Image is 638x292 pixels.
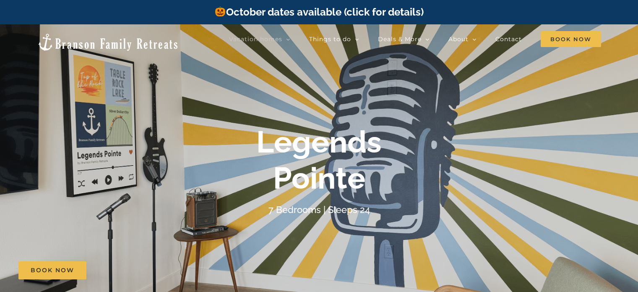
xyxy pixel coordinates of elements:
[495,36,522,42] span: Contact
[214,6,423,18] a: October dates available (click for details)
[448,31,477,47] a: About
[309,36,351,42] span: Things to do
[229,31,290,47] a: Vacation homes
[378,31,430,47] a: Deals & More
[541,31,601,47] span: Book Now
[448,36,469,42] span: About
[37,33,179,52] img: Branson Family Retreats Logo
[215,6,225,16] img: 🎃
[495,31,522,47] a: Contact
[378,36,422,42] span: Deals & More
[229,36,282,42] span: Vacation homes
[268,204,370,215] h4: 7 Bedrooms | Sleeps 24
[309,31,359,47] a: Things to do
[256,124,382,196] b: Legends Pointe
[18,261,86,279] a: Book Now
[229,31,601,47] nav: Main Menu
[31,267,74,274] span: Book Now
